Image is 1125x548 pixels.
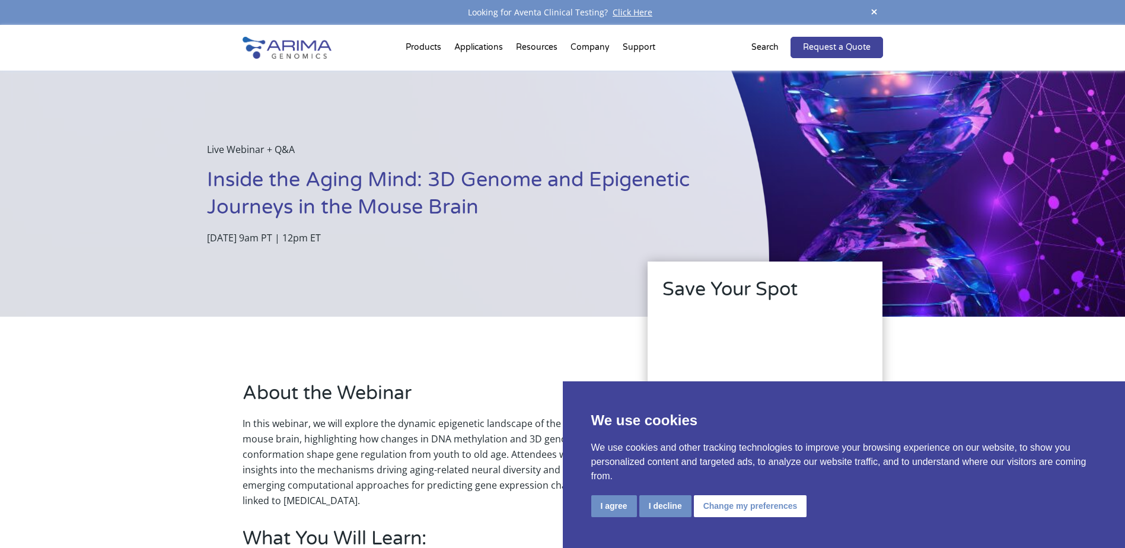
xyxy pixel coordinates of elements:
a: Click Here [608,7,657,18]
p: We use cookies and other tracking technologies to improve your browsing experience on our website... [591,441,1097,483]
p: In this webinar, we will explore the dynamic epigenetic landscape of the adult mouse brain, highl... [243,416,613,508]
h1: Inside the Aging Mind: 3D Genome and Epigenetic Journeys in the Mouse Brain [207,167,710,230]
p: Search [751,40,779,55]
a: Request a Quote [791,37,883,58]
button: Change my preferences [694,495,807,517]
button: I decline [639,495,691,517]
h2: About the Webinar [243,380,613,416]
div: Looking for Aventa Clinical Testing? [243,5,883,20]
p: Live Webinar + Q&A [207,142,710,167]
p: We use cookies [591,410,1097,431]
img: Arima-Genomics-logo [243,37,332,59]
button: I agree [591,495,637,517]
p: [DATE] 9am PT | 12pm ET [207,230,710,246]
h2: Save Your Spot [662,276,868,312]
